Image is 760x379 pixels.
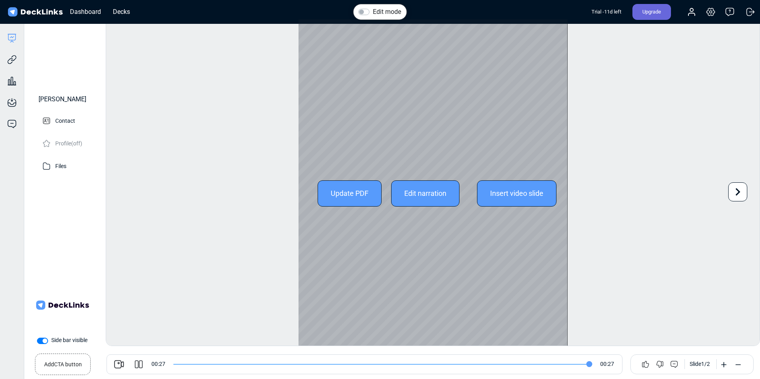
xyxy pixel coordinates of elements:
div: Edit narration [391,180,459,207]
img: Company Banner [35,277,90,333]
p: Profile (off) [55,138,82,148]
p: Contact [55,115,75,125]
label: Edit mode [373,7,401,17]
div: Dashboard [66,7,105,17]
div: Upgrade [632,4,671,20]
label: Side bar visible [51,336,87,344]
div: Decks [109,7,134,17]
div: Insert video slide [477,180,556,207]
div: Trial - 11 d left [591,4,621,20]
small: Add CTA button [44,357,82,369]
div: Update PDF [318,180,382,207]
p: Files [55,160,66,170]
div: [PERSON_NAME] [39,95,86,104]
img: DeckLinks [6,6,64,18]
span: 00:27 [600,360,614,368]
div: Slide 1 / 2 [690,360,710,368]
span: 00:27 [151,360,165,368]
